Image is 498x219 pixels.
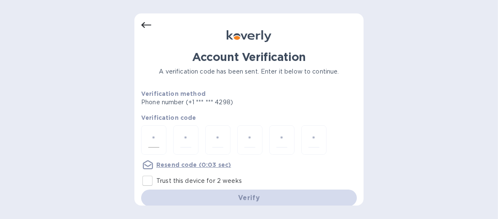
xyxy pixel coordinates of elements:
[156,161,231,168] u: Resend code (0:03 sec)
[141,50,357,64] h1: Account Verification
[141,98,297,107] p: Phone number (+1 *** *** 4298)
[141,90,206,97] b: Verification method
[156,177,242,185] p: Trust this device for 2 weeks
[141,67,357,76] p: A verification code has been sent. Enter it below to continue.
[141,113,357,122] p: Verification code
